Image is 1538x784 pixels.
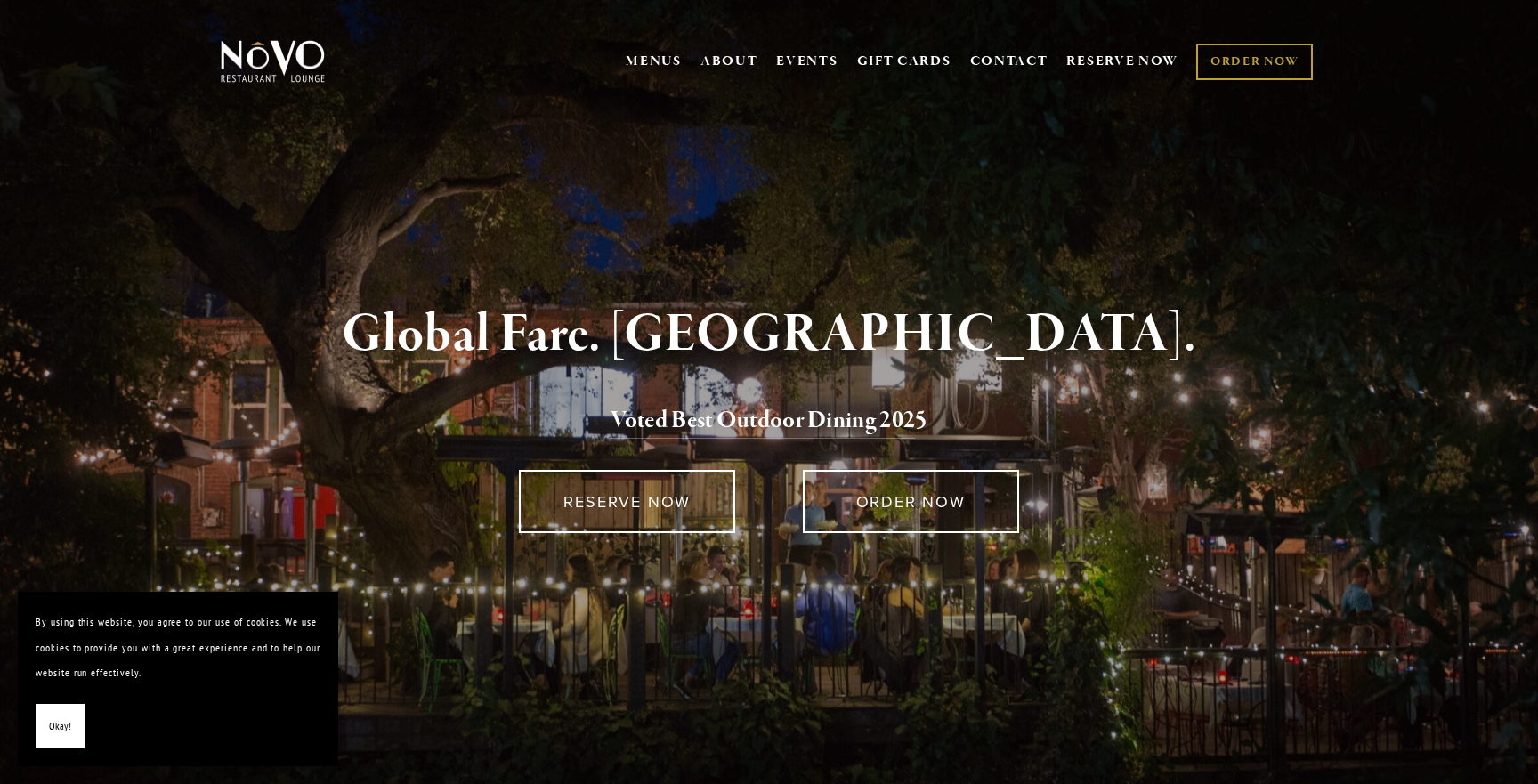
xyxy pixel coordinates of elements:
a: ABOUT [700,53,758,70]
a: ORDER NOW [1196,44,1313,80]
a: RESERVE NOW [1066,44,1178,78]
strong: Global Fare. [GEOGRAPHIC_DATA]. [342,301,1195,368]
a: Voted Best Outdoor Dining 202 [611,405,915,439]
a: EVENTS [776,53,838,70]
a: RESERVE NOW [519,470,735,533]
a: GIFT CARDS [857,44,951,78]
h2: 5 [250,402,1288,440]
a: ORDER NOW [803,470,1019,533]
a: CONTACT [970,44,1048,78]
button: Okay! [36,704,85,749]
span: Okay! [49,714,71,740]
section: Cookie banner [18,592,338,766]
img: Novo Restaurant &amp; Lounge [217,39,328,84]
a: MENUS [626,53,682,70]
p: By using this website, you agree to our use of cookies. We use cookies to provide you with a grea... [36,610,320,686]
